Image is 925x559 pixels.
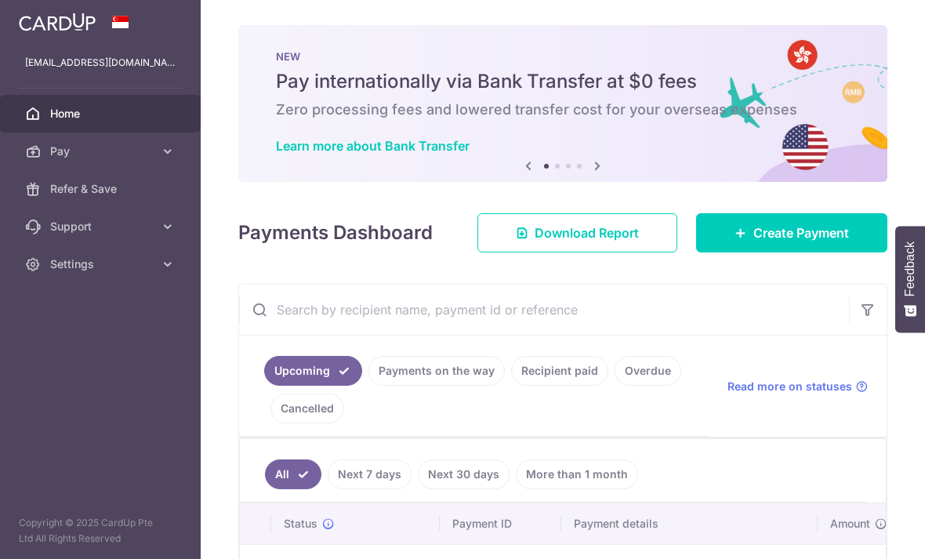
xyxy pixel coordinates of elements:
[440,503,561,544] th: Payment ID
[328,459,412,489] a: Next 7 days
[477,213,677,252] a: Download Report
[25,55,176,71] p: [EMAIL_ADDRESS][DOMAIN_NAME]
[830,516,870,532] span: Amount
[50,181,154,197] span: Refer & Save
[276,50,850,63] p: NEW
[368,356,505,386] a: Payments on the way
[516,459,638,489] a: More than 1 month
[615,356,681,386] a: Overdue
[753,223,849,242] span: Create Payment
[727,379,852,394] span: Read more on statuses
[903,241,917,296] span: Feedback
[264,356,362,386] a: Upcoming
[238,25,887,182] img: Bank transfer banner
[284,516,317,532] span: Status
[276,69,850,94] h5: Pay internationally via Bank Transfer at $0 fees
[50,106,154,122] span: Home
[696,213,887,252] a: Create Payment
[276,138,470,154] a: Learn more about Bank Transfer
[561,503,818,544] th: Payment details
[270,394,344,423] a: Cancelled
[535,223,639,242] span: Download Report
[50,143,154,159] span: Pay
[418,459,510,489] a: Next 30 days
[50,219,154,234] span: Support
[19,13,96,31] img: CardUp
[265,459,321,489] a: All
[50,256,154,272] span: Settings
[276,100,850,119] h6: Zero processing fees and lowered transfer cost for your overseas expenses
[895,226,925,332] button: Feedback - Show survey
[239,285,849,335] input: Search by recipient name, payment id or reference
[511,356,608,386] a: Recipient paid
[238,219,433,247] h4: Payments Dashboard
[727,379,868,394] a: Read more on statuses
